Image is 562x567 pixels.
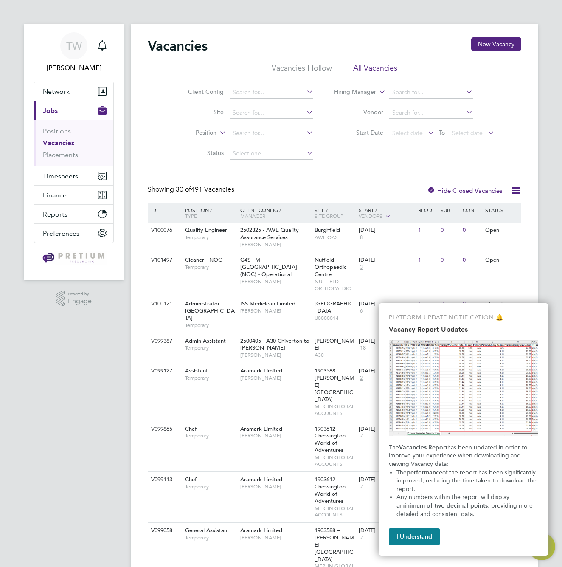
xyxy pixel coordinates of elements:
span: AWE QAS [315,234,355,241]
input: Search for... [230,107,313,119]
span: 2502325 - AWE Quality Assurance Services [240,226,299,241]
label: Hide Closed Vacancies [427,186,503,195]
span: Temporary [185,264,236,271]
span: Manager [240,212,265,219]
span: 1903588 – [PERSON_NAME][GEOGRAPHIC_DATA] [315,367,354,403]
span: Tabitha W [34,63,114,73]
span: 491 Vacancies [176,185,234,194]
span: MERLIN GLOBAL ACCOUNTS [315,454,355,467]
img: Highlight Columns with Numbers in the Vacancies Report [389,340,538,436]
div: V099058 [149,523,179,539]
span: [PERSON_NAME] [240,241,310,248]
span: Temporary [185,322,236,329]
span: Temporary [185,234,236,241]
div: [DATE] [359,367,414,375]
span: 1903588 – [PERSON_NAME][GEOGRAPHIC_DATA] [315,527,354,563]
span: Reports [43,210,67,218]
div: 0 [461,296,483,312]
div: 0 [438,296,461,312]
label: Position [168,129,216,137]
div: V099387 [149,333,179,349]
div: [DATE] [359,338,414,345]
span: Admin Assistant [185,337,226,344]
span: Engage [68,298,92,305]
a: Placements [43,151,78,159]
div: V100121 [149,296,179,312]
label: Vendor [334,108,383,116]
div: [DATE] [359,257,414,264]
span: Powered by [68,291,92,298]
input: Search for... [230,127,313,139]
li: All Vacancies [353,63,397,78]
span: Vendors [359,212,382,219]
span: 6 [359,307,364,315]
span: 18 [359,344,367,352]
span: Burghfield [315,226,340,234]
span: Cleaner - NOC [185,256,222,263]
div: [DATE] [359,527,414,534]
span: Select date [392,129,423,137]
span: 2 [359,432,364,440]
button: New Vacancy [471,37,521,51]
label: Hiring Manager [327,88,376,96]
span: The [389,444,399,451]
span: Temporary [185,534,236,541]
div: Vacancy Report Updates [379,303,548,556]
h2: Vacancy Report Updates [389,325,538,333]
span: U0000014 [315,315,355,322]
div: V101497 [149,252,179,268]
span: 8 [359,234,364,241]
span: Network [43,87,70,96]
div: 0 [461,252,483,268]
span: Temporary [185,432,236,439]
div: V100076 [149,223,179,238]
div: Conf [461,203,483,217]
span: Temporary [185,344,236,351]
div: Reqd [416,203,438,217]
span: MERLIN GLOBAL ACCOUNTS [315,403,355,416]
span: 1903612 - Chessington World of Adventures [315,476,346,505]
div: Start / [357,203,416,224]
input: Search for... [389,87,473,99]
span: , providing more detailed and consistent data. [396,502,534,518]
a: Go to account details [34,32,114,73]
p: PLATFORM UPDATE NOTIFICATION 🔔 [389,313,538,322]
div: [DATE] [359,227,414,234]
input: Search for... [230,87,313,99]
div: Status [483,203,520,217]
div: V099113 [149,472,179,488]
span: G4S FM [GEOGRAPHIC_DATA] (NOC) - Operational [240,256,297,278]
span: Chef [185,476,197,483]
a: Positions [43,127,71,135]
span: of the report has been significantly improved, reducing the time taken to download the report. [396,469,538,493]
div: [DATE] [359,300,414,307]
div: Showing [148,185,236,194]
span: [PERSON_NAME] [240,432,310,439]
span: To [436,127,447,138]
span: Chef [185,425,197,432]
a: Go to home page [34,251,114,265]
li: Vacancies I follow [272,63,332,78]
span: Site Group [315,212,343,219]
span: Timesheets [43,172,78,180]
strong: Vacancies Report [399,444,447,451]
span: [GEOGRAPHIC_DATA] [315,300,353,314]
span: Assistant [185,367,208,374]
div: 1 [416,252,438,268]
input: Search for... [389,107,473,119]
span: MERLIN GLOBAL ACCOUNTS [315,505,355,518]
strong: performance [407,469,442,476]
span: Aramark Limited [240,527,282,534]
span: Preferences [43,229,79,237]
span: [PERSON_NAME] [315,337,354,352]
span: [PERSON_NAME] [240,534,310,541]
strong: minimum of two decimal points [399,502,488,509]
span: has been updated in order to improve your experience when downloading and viewing Vacancy data: [389,444,529,468]
span: [PERSON_NAME] [240,307,310,314]
label: Client Config [175,88,224,96]
nav: Main navigation [24,24,124,280]
span: Temporary [185,375,236,381]
span: 2 [359,483,364,491]
span: 2500405 - A30 Chiverton to [PERSON_NAME] [240,337,309,352]
div: V099127 [149,363,179,379]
